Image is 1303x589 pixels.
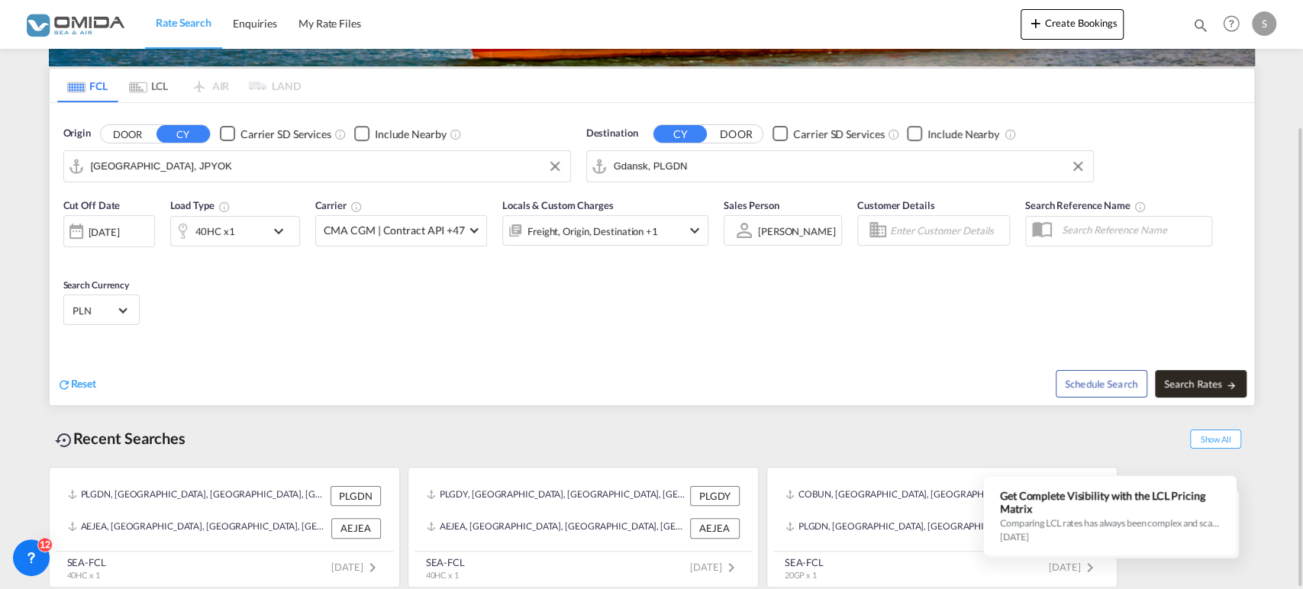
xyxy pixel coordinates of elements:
[1054,218,1211,241] input: Search Reference Name
[724,199,779,211] span: Sales Person
[350,201,363,213] md-icon: The selected Trucker/Carrierwill be displayed in the rate results If the rates are from another f...
[331,518,381,538] div: AEJEA
[1027,14,1045,32] md-icon: icon-plus 400-fg
[57,376,97,393] div: icon-refreshReset
[543,155,566,178] button: Clear Input
[195,220,235,242] div: 40HC x1
[71,377,97,390] span: Reset
[233,17,277,30] span: Enquiries
[49,421,192,455] div: Recent Searches
[772,126,884,142] md-checkbox: Checkbox No Ink
[91,155,563,178] input: Search by Port
[354,126,447,142] md-checkbox: Checkbox No Ink
[758,225,836,237] div: [PERSON_NAME]
[57,378,71,391] md-icon: icon-refresh
[1155,370,1247,397] button: Search Ratesicon-arrow-right
[67,555,106,569] div: SEA-FCL
[64,151,570,182] md-input-container: Yokohama, JPYOK
[450,128,462,140] md-icon: Unchecked: Ignores neighbouring ports when fetching rates.Checked : Includes neighbouring ports w...
[690,518,740,538] div: AEJEA
[55,431,73,449] md-icon: icon-backup-restore
[766,467,1118,587] recent-search-card: COBUN, [GEOGRAPHIC_DATA], [GEOGRAPHIC_DATA], [GEOGRAPHIC_DATA], [GEOGRAPHIC_DATA] [PERSON_NAME]PL...
[1056,370,1147,397] button: Note: By default Schedule search will only considerorigin ports, destination ports and cut off da...
[785,518,1044,538] div: PLGDN, Gdansk, Poland, Eastern Europe , Europe
[1252,11,1276,36] div: S
[722,558,740,577] md-icon: icon-chevron-right
[690,561,740,573] span: [DATE]
[156,125,210,143] button: CY
[170,216,300,246] div: 40HC x1icon-chevron-down
[101,125,154,143] button: DOOR
[331,486,381,506] div: PLGDN
[68,486,327,506] div: PLGDN, Gdansk, Poland, Eastern Europe , Europe
[315,199,363,211] span: Carrier
[89,225,120,239] div: [DATE]
[785,555,824,569] div: SEA-FCL
[63,215,155,247] div: [DATE]
[1190,430,1240,449] span: Show All
[363,558,382,577] md-icon: icon-chevron-right
[785,486,1000,506] div: COBUN, Buenaventura, Colombia, South America, Americas
[653,125,707,143] button: CY
[220,126,331,142] md-checkbox: Checkbox No Ink
[614,155,1085,178] input: Search by Port
[690,486,740,506] div: PLGDY
[1192,17,1209,34] md-icon: icon-magnify
[907,126,999,142] md-checkbox: Checkbox No Ink
[785,570,817,580] span: 20GP x 1
[408,467,759,587] recent-search-card: PLGDY, [GEOGRAPHIC_DATA], [GEOGRAPHIC_DATA], [GEOGRAPHIC_DATA] , [GEOGRAPHIC_DATA] PLGDYAEJEA, [G...
[1226,380,1237,391] md-icon: icon-arrow-right
[1218,11,1252,38] div: Help
[927,127,999,142] div: Include Nearby
[63,126,91,141] span: Origin
[73,304,116,317] span: PLN
[1192,17,1209,40] div: icon-magnify
[887,128,899,140] md-icon: Unchecked: Search for CY (Container Yard) services for all selected carriers.Checked : Search for...
[1218,11,1244,37] span: Help
[23,7,126,41] img: 459c566038e111ed959c4fc4f0a4b274.png
[67,570,100,580] span: 40HC x 1
[1049,561,1098,573] span: [DATE]
[240,127,331,142] div: Carrier SD Services
[269,222,295,240] md-icon: icon-chevron-down
[426,555,465,569] div: SEA-FCL
[170,199,231,211] span: Load Type
[57,69,302,102] md-pagination-wrapper: Use the left and right arrow keys to navigate between tabs
[502,199,614,211] span: Locals & Custom Charges
[709,125,763,143] button: DOOR
[756,220,837,242] md-select: Sales Person: Sofiia Nenchina
[890,219,1005,242] input: Enter Customer Details
[427,486,686,506] div: PLGDY, Gdynia, Poland, Eastern Europe , Europe
[1005,128,1017,140] md-icon: Unchecked: Ignores neighbouring ports when fetching rates.Checked : Includes neighbouring ports w...
[527,220,658,242] div: Freight Origin Destination Factory Stuffing
[427,518,686,538] div: AEJEA, Jebel Ali, United Arab Emirates, Middle East, Middle East
[298,17,361,30] span: My Rate Files
[334,128,347,140] md-icon: Unchecked: Search for CY (Container Yard) services for all selected carriers.Checked : Search for...
[68,518,327,538] div: AEJEA, Jebel Ali, United Arab Emirates, Middle East, Middle East
[218,201,231,213] md-icon: icon-information-outline
[1021,9,1124,40] button: icon-plus 400-fgCreate Bookings
[1134,201,1147,213] md-icon: Your search will be saved by the below given name
[50,103,1254,405] div: Origin DOOR CY Checkbox No InkUnchecked: Search for CY (Container Yard) services for all selected...
[118,69,179,102] md-tab-item: LCL
[1164,378,1237,390] span: Search Rates
[375,127,447,142] div: Include Nearby
[72,299,131,321] md-select: Select Currency: zł PLNPoland Zloty
[426,570,459,580] span: 40HC x 1
[324,223,465,238] span: CMA CGM | Contract API +47
[685,221,704,240] md-icon: icon-chevron-down
[587,151,1093,182] md-input-container: Gdansk, PLGDN
[63,199,121,211] span: Cut Off Date
[586,126,638,141] span: Destination
[1066,155,1089,178] button: Clear Input
[63,246,75,266] md-datepicker: Select
[57,69,118,102] md-tab-item: FCL
[156,16,211,29] span: Rate Search
[793,127,884,142] div: Carrier SD Services
[49,467,400,587] recent-search-card: PLGDN, [GEOGRAPHIC_DATA], [GEOGRAPHIC_DATA], [GEOGRAPHIC_DATA] , [GEOGRAPHIC_DATA] PLGDNAEJEA, [G...
[1081,558,1099,577] md-icon: icon-chevron-right
[63,279,130,291] span: Search Currency
[1025,199,1147,211] span: Search Reference Name
[502,215,708,246] div: Freight Origin Destination Factory Stuffingicon-chevron-down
